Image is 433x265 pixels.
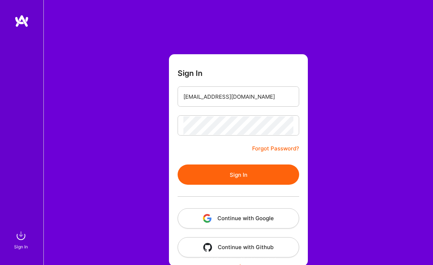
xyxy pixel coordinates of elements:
[178,164,299,185] button: Sign In
[15,228,28,251] a: sign inSign In
[203,214,212,223] img: icon
[203,243,212,252] img: icon
[14,14,29,27] img: logo
[14,228,28,243] img: sign in
[252,144,299,153] a: Forgot Password?
[183,87,293,106] input: Email...
[178,208,299,228] button: Continue with Google
[178,237,299,257] button: Continue with Github
[14,243,28,251] div: Sign In
[178,69,203,78] h3: Sign In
